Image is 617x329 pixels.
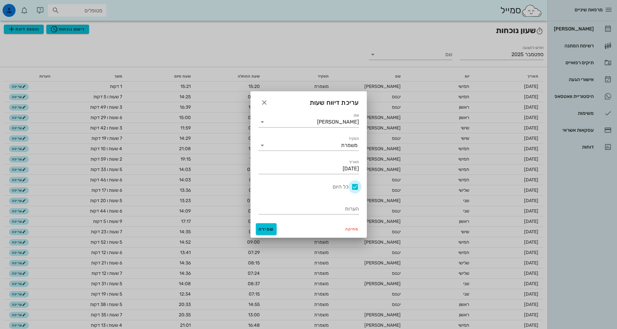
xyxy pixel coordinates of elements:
[258,184,348,190] label: כל היום
[258,226,274,232] span: שמירה
[256,223,277,235] button: שמירה
[258,140,359,151] div: תפקידמשמרת
[343,225,361,234] button: מחיקה
[348,160,359,164] label: תאריך
[354,113,359,118] label: שם
[341,142,358,148] div: משמרת
[348,136,359,141] label: תפקיד
[251,91,367,112] div: עריכת דיווח שעות
[345,227,359,231] span: מחיקה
